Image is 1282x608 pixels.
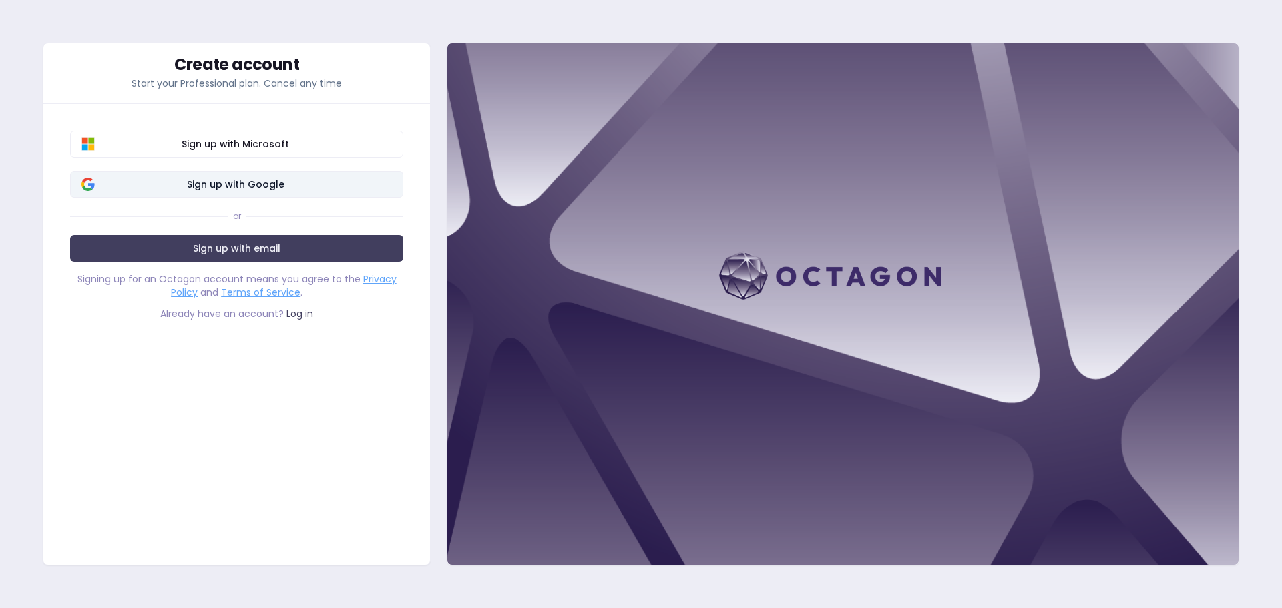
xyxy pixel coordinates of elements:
span: Sign up with Microsoft [79,137,392,151]
span: Sign up with Google [79,178,392,191]
a: Sign up with email [70,235,403,262]
p: Start your Professional plan. Cancel any time [70,77,403,90]
a: Privacy Policy [171,272,397,299]
a: Log in [286,307,313,320]
div: Signing up for an Octagon account means you agree to the and . [70,272,403,299]
div: or [233,211,241,222]
div: Already have an account? [70,307,403,320]
button: Sign up with Microsoft [70,131,403,158]
div: Create account [70,57,403,73]
a: Terms of Service [221,286,300,299]
button: Sign up with Google [70,171,403,198]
